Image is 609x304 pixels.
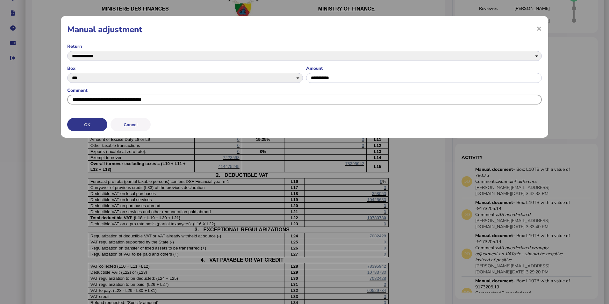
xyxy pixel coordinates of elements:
[67,65,303,71] label: Box
[67,43,542,49] label: Return
[67,118,107,131] button: OK
[536,22,542,34] span: ×
[67,87,542,93] label: Comment
[306,65,542,71] label: Amount
[111,118,151,131] button: Cancel
[67,24,542,35] h1: Manual adjustment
